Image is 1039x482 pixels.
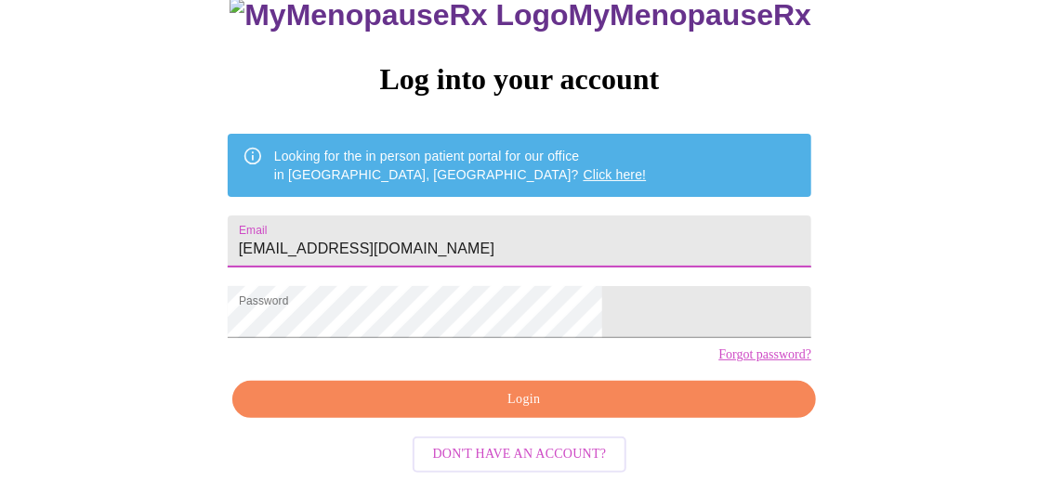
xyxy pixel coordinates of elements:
[408,445,632,461] a: Don't have an account?
[433,443,607,466] span: Don't have an account?
[274,139,647,191] div: Looking for the in person patient portal for our office in [GEOGRAPHIC_DATA], [GEOGRAPHIC_DATA]?
[232,381,816,419] button: Login
[228,62,811,97] h3: Log into your account
[718,347,811,362] a: Forgot password?
[254,388,795,411] span: Login
[413,436,627,473] button: Don't have an account?
[584,167,647,182] a: Click here!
